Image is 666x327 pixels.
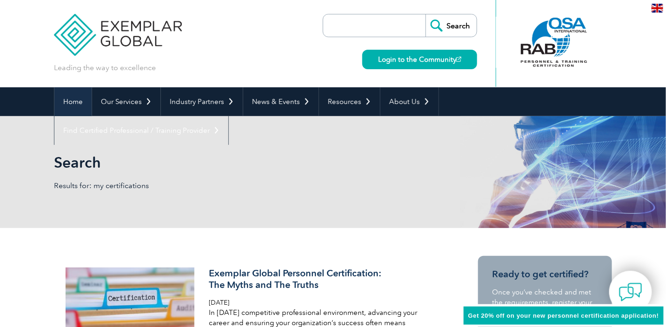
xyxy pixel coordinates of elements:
img: contact-chat.png [619,281,642,304]
p: Once you’ve checked and met the requirements, register your details and Apply Now at [492,287,598,318]
a: Login to the Community [362,50,477,69]
span: Get 20% off on your new personnel certification application! [468,312,659,319]
img: en [652,4,663,13]
img: open_square.png [456,57,461,62]
p: Results for: my certifications [54,181,333,191]
a: Find Certified Professional / Training Provider [54,116,228,145]
input: Search [426,14,477,37]
a: News & Events [243,87,319,116]
a: About Us [380,87,439,116]
h3: Exemplar Global Personnel Certification: The Myths and The Truths [209,268,429,291]
h1: Search [54,153,411,171]
a: Home [54,87,92,116]
a: Resources [319,87,380,116]
h3: Ready to get certified? [492,268,598,280]
p: Leading the way to excellence [54,63,156,73]
a: Our Services [92,87,160,116]
span: [DATE] [209,299,229,307]
a: Industry Partners [161,87,243,116]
